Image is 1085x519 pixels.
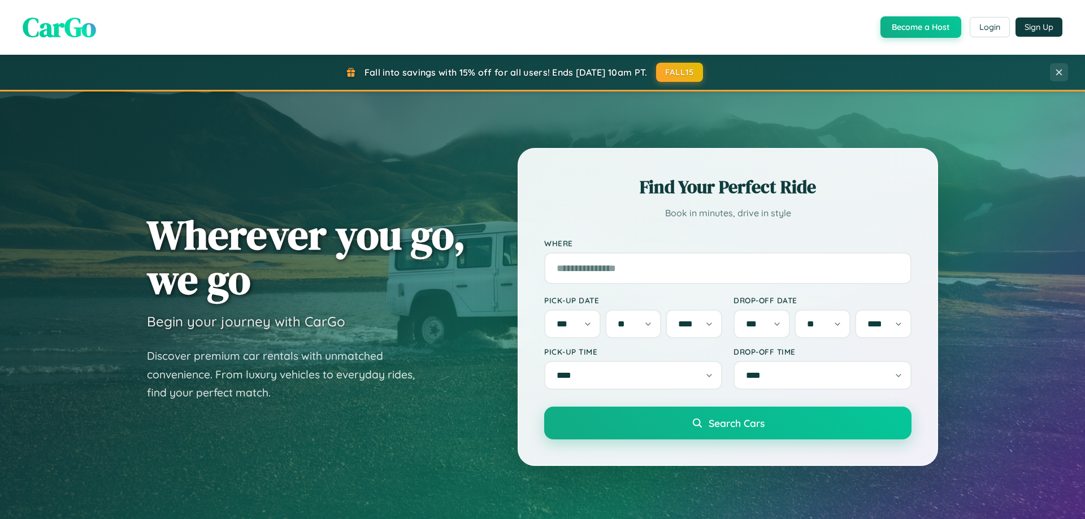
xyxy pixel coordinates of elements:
button: Sign Up [1015,18,1062,37]
label: Where [544,238,912,248]
label: Drop-off Time [734,347,912,356]
button: Search Cars [544,407,912,439]
button: Login [970,17,1010,37]
button: FALL15 [656,63,704,82]
label: Pick-up Time [544,347,722,356]
h1: Wherever you go, we go [147,212,466,302]
h2: Find Your Perfect Ride [544,175,912,199]
button: Become a Host [880,16,961,38]
label: Drop-off Date [734,295,912,305]
p: Book in minutes, drive in style [544,205,912,221]
h3: Begin your journey with CarGo [147,313,345,330]
span: CarGo [23,8,96,46]
label: Pick-up Date [544,295,722,305]
p: Discover premium car rentals with unmatched convenience. From luxury vehicles to everyday rides, ... [147,347,429,402]
span: Fall into savings with 15% off for all users! Ends [DATE] 10am PT. [364,67,648,78]
span: Search Cars [709,417,765,429]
